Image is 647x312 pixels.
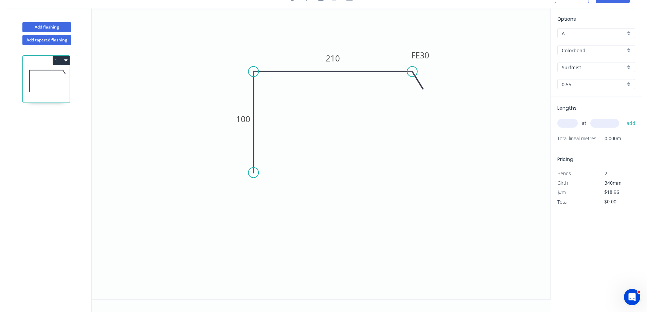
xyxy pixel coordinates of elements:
input: Colour [562,64,625,71]
input: Price level [562,30,625,37]
span: 340mm [605,180,622,186]
span: Options [557,16,576,22]
span: 0.000m [596,134,621,143]
tspan: 30 [420,50,429,61]
input: Thickness [562,81,625,88]
button: Add tapered flashing [22,35,71,45]
span: at [582,118,586,128]
svg: 0 [92,8,550,299]
tspan: 100 [236,113,250,125]
input: Material [562,47,625,54]
span: Bends [557,170,571,177]
iframe: Intercom live chat [624,289,640,305]
button: Add flashing [22,22,71,32]
tspan: 210 [326,53,340,64]
button: 1 [53,56,70,65]
span: $/m [557,189,566,196]
span: Girth [557,180,568,186]
span: Total [557,199,568,205]
tspan: FE [411,50,420,61]
span: 2 [605,170,607,177]
span: Lengths [557,105,577,111]
button: add [623,117,639,129]
span: Pricing [557,156,573,163]
span: Total lineal metres [557,134,596,143]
